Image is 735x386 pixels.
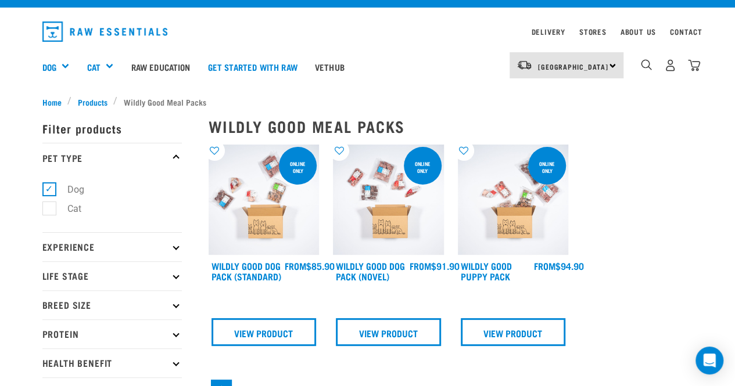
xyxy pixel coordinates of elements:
[42,96,693,108] nav: breadcrumbs
[409,263,431,268] span: FROM
[336,263,405,279] a: Wildly Good Dog Pack (Novel)
[688,59,700,71] img: home-icon@2x.png
[42,60,56,74] a: Dog
[42,114,182,143] p: Filter products
[78,96,107,108] span: Products
[87,60,100,74] a: Cat
[531,30,565,34] a: Delivery
[528,155,566,179] div: Online Only
[579,30,607,34] a: Stores
[404,155,442,179] div: Online Only
[42,232,182,261] p: Experience
[42,143,182,172] p: Pet Type
[641,59,652,70] img: home-icon-1@2x.png
[49,182,89,197] label: Dog
[199,44,306,90] a: Get started with Raw
[211,318,317,346] a: View Product
[42,96,68,108] a: Home
[285,261,335,271] div: $85.90
[664,59,676,71] img: user.png
[670,30,702,34] a: Contact
[336,318,441,346] a: View Product
[279,155,317,179] div: Online Only
[461,263,512,279] a: Wildly Good Puppy Pack
[409,261,459,271] div: $91.90
[122,44,199,90] a: Raw Education
[42,96,62,108] span: Home
[42,21,168,42] img: Raw Essentials Logo
[42,319,182,348] p: Protein
[458,145,569,255] img: Puppy 0 2sec
[461,318,566,346] a: View Product
[534,263,555,268] span: FROM
[538,64,608,68] span: [GEOGRAPHIC_DATA]
[209,145,320,255] img: Dog 0 2sec
[517,60,532,70] img: van-moving.png
[333,145,444,255] img: Dog Novel 0 2sec
[71,96,113,108] a: Products
[42,348,182,377] p: Health Benefit
[49,201,86,216] label: Cat
[620,30,655,34] a: About Us
[209,117,693,135] h2: Wildly Good Meal Packs
[695,347,723,374] div: Open Intercom Messenger
[211,263,281,279] a: Wildly Good Dog Pack (Standard)
[306,44,353,90] a: Vethub
[534,261,584,271] div: $94.90
[285,263,306,268] span: FROM
[42,290,182,319] p: Breed Size
[33,17,702,46] nav: dropdown navigation
[42,261,182,290] p: Life Stage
